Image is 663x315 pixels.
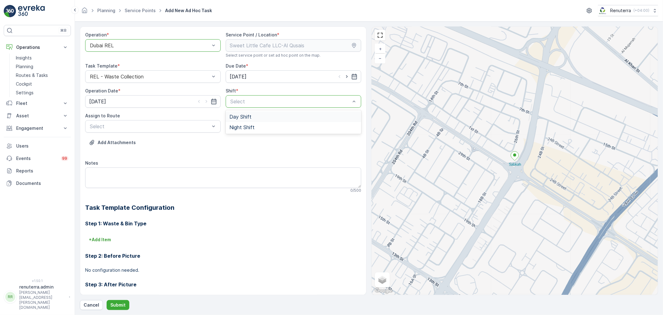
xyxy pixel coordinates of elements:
p: Operations [16,44,58,50]
label: Assign to Route [85,113,120,118]
button: Asset [4,110,71,122]
a: Homepage [81,9,88,15]
p: Select [230,98,350,105]
label: Operation Date [85,88,118,93]
p: + Add Item [89,237,111,243]
label: Service Point / Location [226,32,277,37]
p: Cancel [84,302,99,308]
span: Day Shift [229,114,251,120]
p: ( +04:00 ) [633,8,649,13]
a: Zoom Out [375,54,385,63]
a: Insights [13,54,71,62]
p: Users [16,143,68,149]
p: Reports [16,168,68,174]
span: Select service point or set ad hoc point on the map. [226,53,320,58]
a: Open this area in Google Maps (opens a new window) [373,287,394,295]
p: Insights [16,55,32,61]
h3: Step 1: Waste & Bin Type [85,220,361,227]
h3: Step 2: Before Picture [85,252,361,260]
a: Settings [13,88,71,97]
label: Due Date [226,63,246,68]
a: Planning [13,62,71,71]
p: No configuration needed. [85,267,361,273]
img: logo_light-DOdMpM7g.png [18,5,45,17]
p: [PERSON_NAME][EMAIL_ADDRESS][PERSON_NAME][DOMAIN_NAME] [19,290,66,310]
span: Night Shift [229,125,255,130]
button: Upload File [85,138,140,148]
button: Cancel [80,300,103,310]
img: logo [4,5,16,17]
p: Add Attachments [98,139,136,146]
p: Planning [16,63,33,70]
a: Routes & Tasks [13,71,71,80]
span: − [379,55,382,61]
p: Fleet [16,100,58,106]
button: Operations [4,41,71,54]
label: Shift [226,88,236,93]
p: Asset [16,113,58,119]
a: Users [4,140,71,152]
h3: Step 3: After Picture [85,281,361,288]
p: Events [16,155,57,162]
a: Service Points [125,8,156,13]
a: Layers [375,273,389,287]
img: Google [373,287,394,295]
a: Zoom In [375,44,385,54]
label: Notes [85,160,98,166]
p: Renuterra [610,7,631,14]
button: Engagement [4,122,71,134]
p: Settings [16,90,34,96]
a: Documents [4,177,71,190]
button: RRrenuterra.admin[PERSON_NAME][EMAIL_ADDRESS][PERSON_NAME][DOMAIN_NAME] [4,284,71,310]
div: RR [5,292,15,302]
span: + [379,46,382,51]
button: +Add Item [85,235,115,245]
p: Routes & Tasks [16,72,48,78]
p: Select [90,123,210,130]
button: Renuterra(+04:00) [598,5,658,16]
p: 99 [62,156,67,161]
p: renuterra.admin [19,284,66,290]
span: Add New Ad Hoc Task [164,7,213,14]
p: Documents [16,180,68,186]
h2: Task Template Configuration [85,203,361,212]
a: Cockpit [13,80,71,88]
a: Planning [97,8,115,13]
p: Cockpit [16,81,32,87]
input: dd/mm/yyyy [226,70,361,83]
span: v 1.50.1 [4,279,71,283]
img: Screenshot_2024-07-26_at_13.33.01.png [598,7,608,14]
button: Submit [107,300,129,310]
label: Task Template [85,63,117,68]
p: Engagement [16,125,58,131]
a: View Fullscreen [375,31,385,40]
p: Submit [110,302,126,308]
input: Sweet Little Cafe LLC-Al Qusais [226,39,361,52]
button: Fleet [4,97,71,110]
input: dd/mm/yyyy [85,95,221,108]
p: ⌘B [60,28,67,33]
label: Operation [85,32,107,37]
a: Reports [4,165,71,177]
a: Events99 [4,152,71,165]
p: 0 / 500 [350,188,361,193]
